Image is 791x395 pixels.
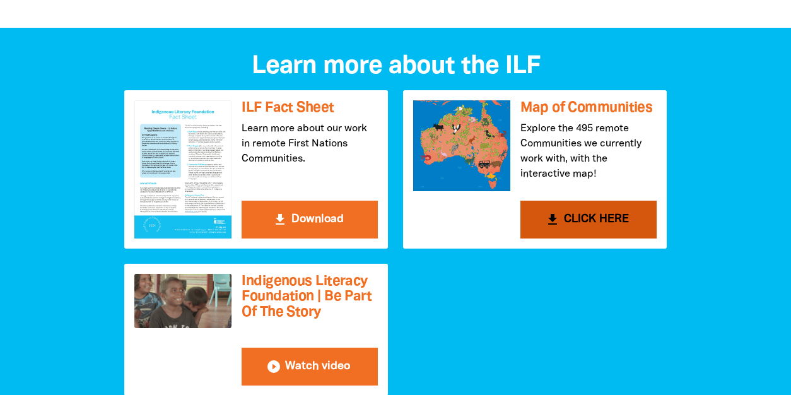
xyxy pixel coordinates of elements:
button: play_circle_filled Watch video [242,348,378,386]
h3: Map of Communities [520,100,657,116]
button: get_app CLICK HERE [520,201,657,239]
i: get_app [272,212,288,227]
h3: ILF Fact Sheet [242,100,378,116]
span: Learn more about the ILF [252,55,540,78]
h3: Indigenous Literacy Foundation | Be Part Of The Story [242,274,378,321]
i: get_app [545,212,560,227]
button: get_app Download [242,201,378,239]
i: play_circle_filled [266,359,281,374]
